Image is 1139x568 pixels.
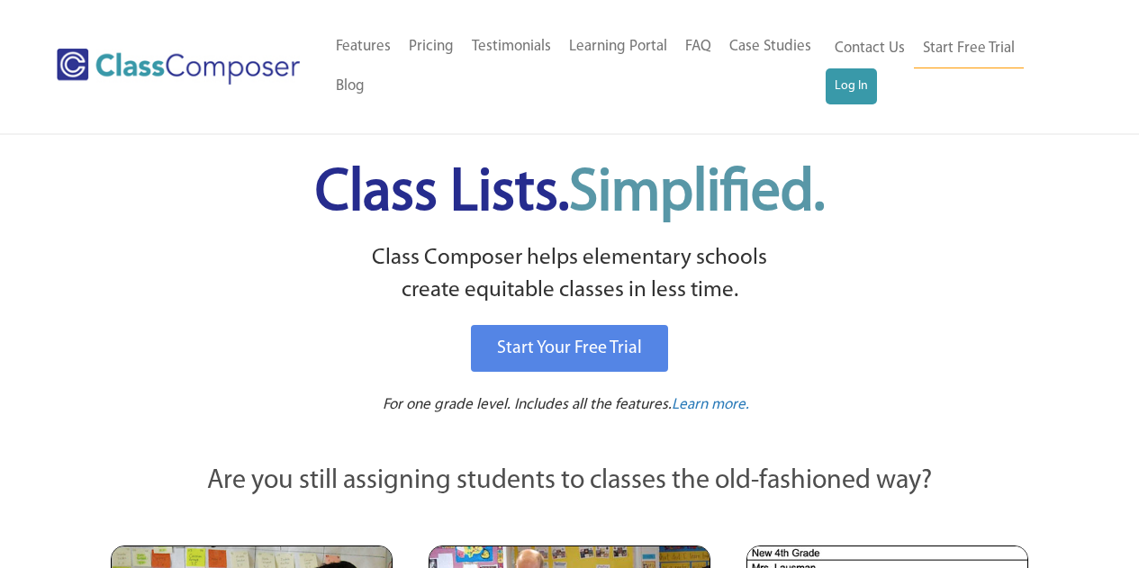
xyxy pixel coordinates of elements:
nav: Header Menu [327,27,826,106]
span: Learn more. [672,397,749,412]
p: Class Composer helps elementary schools create equitable classes in less time. [108,242,1032,308]
a: Learn more. [672,394,749,417]
a: Contact Us [826,29,914,68]
a: Pricing [400,27,463,67]
span: Simplified. [569,165,825,223]
nav: Header Menu [826,29,1069,104]
a: Start Free Trial [914,29,1024,69]
a: Features [327,27,400,67]
span: Start Your Free Trial [497,339,642,357]
a: Testimonials [463,27,560,67]
span: Class Lists. [315,165,825,223]
img: Class Composer [57,49,300,85]
p: Are you still assigning students to classes the old-fashioned way? [111,462,1029,501]
a: Start Your Free Trial [471,325,668,372]
a: FAQ [676,27,720,67]
a: Log In [826,68,877,104]
a: Blog [327,67,374,106]
span: For one grade level. Includes all the features. [383,397,672,412]
a: Case Studies [720,27,820,67]
a: Learning Portal [560,27,676,67]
